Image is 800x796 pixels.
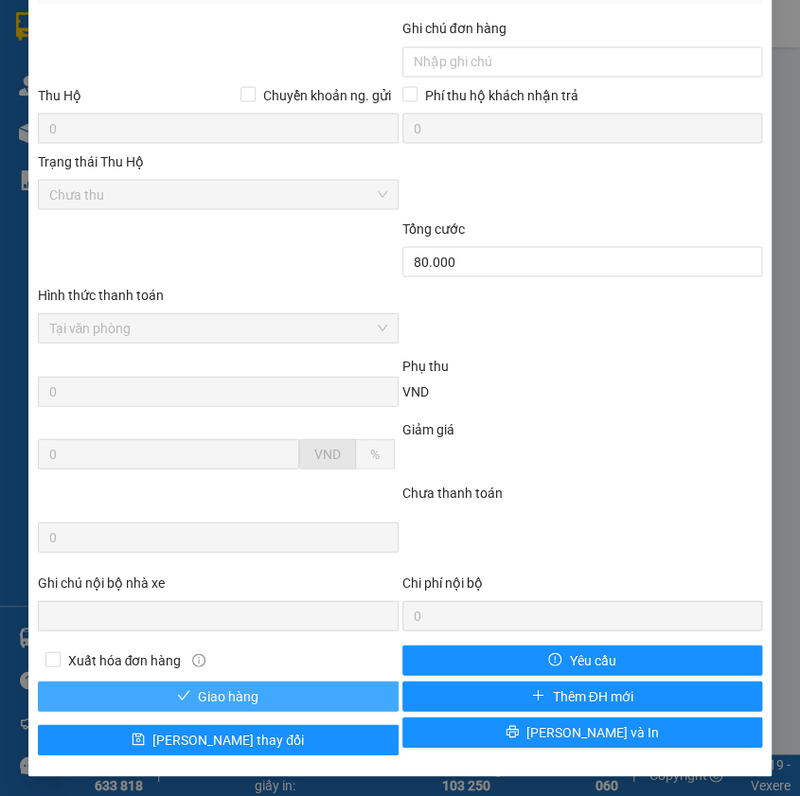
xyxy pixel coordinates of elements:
button: checkGiao hàng [38,681,399,711]
div: Chi phí nội bộ [402,572,763,600]
span: check [177,688,190,703]
label: Ghi chú đơn hàng [402,21,507,36]
span: Thu Hộ [38,87,81,102]
span: save [132,732,145,747]
div: Ghi chú nội bộ nhà xe [38,572,399,600]
span: Giao hàng [198,685,258,706]
span: plus [531,688,544,703]
span: VND [402,383,429,398]
div: Phụ thu [400,355,765,376]
button: printer[PERSON_NAME] và In [402,716,763,747]
span: VND [314,446,341,461]
span: Chưa thu [49,180,387,208]
button: save[PERSON_NAME] thay đổi [38,724,399,754]
span: Chuyển khoản ng. gửi [256,84,399,105]
button: exclamation-circleYêu cầu [402,645,763,675]
span: info-circle [192,653,205,666]
label: Hình thức thanh toán [38,287,164,302]
span: Thêm ĐH mới [552,685,632,706]
div: Chưa thanh toán [400,482,765,503]
span: printer [506,724,519,739]
span: Phí thu hộ khách nhận trả [418,84,586,105]
span: % [370,446,380,461]
input: Ghi chú đơn hàng [402,46,763,77]
span: [PERSON_NAME] thay đổi [152,729,304,750]
div: Giảm giá [400,418,765,439]
div: Trạng thái Thu Hộ [38,150,399,171]
span: Tại văn phòng [49,313,387,342]
span: exclamation-circle [548,652,561,667]
span: [PERSON_NAME] và In [526,721,659,742]
button: plusThêm ĐH mới [402,681,763,711]
span: Xuất hóa đơn hàng [61,649,189,670]
span: Tổng cước [402,221,465,236]
span: Yêu cầu [569,649,615,670]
